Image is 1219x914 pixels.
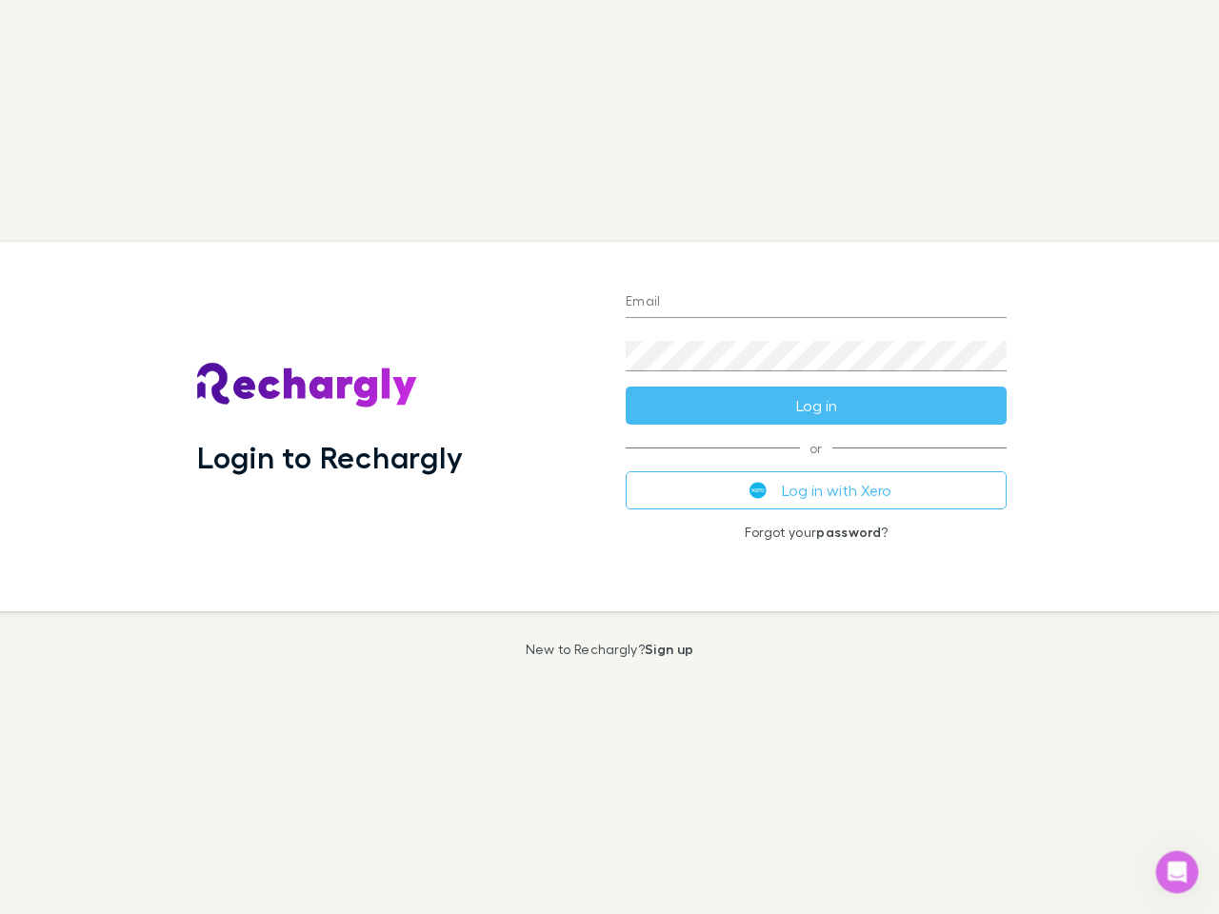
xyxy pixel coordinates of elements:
p: Forgot your ? [626,525,1007,540]
button: Log in [626,387,1007,425]
a: Sign up [645,641,693,657]
p: New to Rechargly? [526,642,694,657]
h1: Login to Rechargly [197,439,463,475]
img: Xero's logo [749,482,767,499]
button: Log in with Xero [626,471,1007,509]
img: Rechargly's Logo [197,363,418,408]
iframe: Intercom live chat [1154,849,1200,895]
a: password [816,524,881,540]
span: or [626,447,1007,448]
